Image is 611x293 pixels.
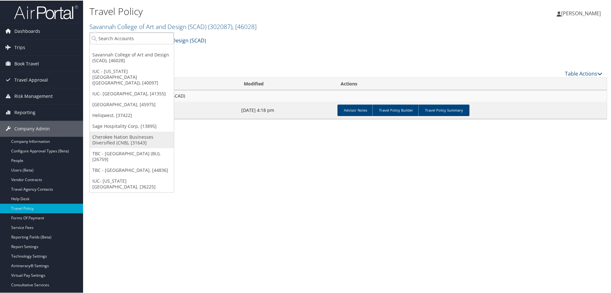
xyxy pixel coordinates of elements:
[90,131,174,148] a: Cherokee Nation Businesses Diversified (CNB), [31643]
[90,90,607,101] td: Savannah College of Art and Design (SCAD)
[90,65,174,88] a: IUC - [US_STATE][GEOGRAPHIC_DATA] ([GEOGRAPHIC_DATA]), [40097]
[232,22,257,30] span: , [ 46028 ]
[337,104,374,115] a: Advisor Notes
[89,4,435,18] h1: Travel Policy
[90,32,174,44] input: Search Accounts
[335,77,607,90] th: Actions
[14,23,40,39] span: Dashboards
[238,77,335,90] th: Modified: activate to sort column ascending
[14,71,48,87] span: Travel Approval
[90,148,174,164] a: TBC - [GEOGRAPHIC_DATA] (BU), [26759]
[561,9,601,16] span: [PERSON_NAME]
[90,49,174,65] a: Savannah College of Art and Design (SCAD), [46028]
[565,70,602,77] a: Table Actions
[90,164,174,175] a: TBC - [GEOGRAPHIC_DATA], [44836]
[418,104,469,115] a: Travel Policy Summary
[14,4,78,19] img: airportal-logo.png
[14,88,53,104] span: Risk Management
[14,104,35,120] span: Reporting
[14,55,39,71] span: Book Travel
[90,120,174,131] a: Sage Hospitality Corp, [13895]
[90,175,174,192] a: IUC- [US_STATE][GEOGRAPHIC_DATA], [36225]
[372,104,420,115] a: Travel Policy Builder
[238,101,335,118] td: [DATE] 4:18 pm
[90,88,174,99] a: IUC- [GEOGRAPHIC_DATA], [41355]
[14,120,50,136] span: Company Admin
[14,39,25,55] span: Trips
[90,99,174,109] a: [GEOGRAPHIC_DATA], [45975]
[557,3,607,22] a: [PERSON_NAME]
[90,109,174,120] a: Heliqwest, [37422]
[208,22,232,30] span: ( 302087 )
[89,22,257,30] a: Savannah College of Art and Design (SCAD)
